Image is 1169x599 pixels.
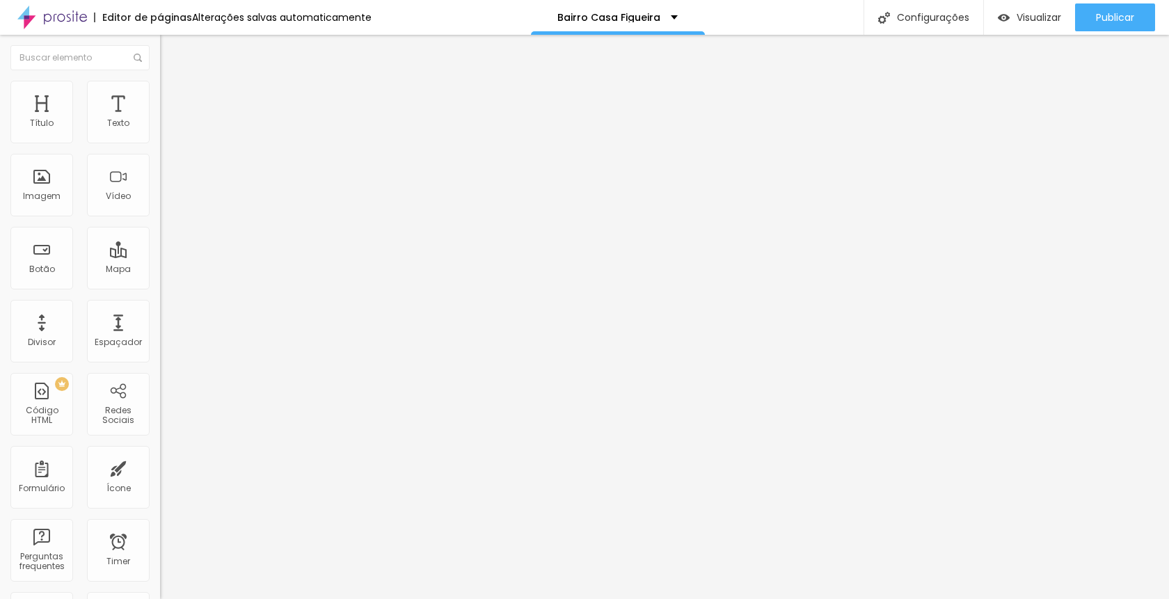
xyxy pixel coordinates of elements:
div: Formulário [19,484,65,493]
iframe: Editor [160,35,1169,599]
input: Buscar elemento [10,45,150,70]
img: Icone [878,12,890,24]
div: Título [30,118,54,128]
button: Publicar [1075,3,1155,31]
div: Vídeo [106,191,131,201]
div: Ícone [106,484,131,493]
div: Timer [106,557,130,566]
div: Imagem [23,191,61,201]
div: Mapa [106,264,131,274]
div: Perguntas frequentes [14,552,69,572]
div: Divisor [28,337,56,347]
div: Alterações salvas automaticamente [192,13,372,22]
span: Visualizar [1017,12,1061,23]
img: view-1.svg [998,12,1010,24]
div: Espaçador [95,337,142,347]
div: Código HTML [14,406,69,426]
p: Bairro Casa Figueira [557,13,660,22]
div: Redes Sociais [90,406,145,426]
div: Botão [29,264,55,274]
img: Icone [134,54,142,62]
button: Visualizar [984,3,1075,31]
div: Texto [107,118,129,128]
span: Publicar [1096,12,1134,23]
div: Editor de páginas [94,13,192,22]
